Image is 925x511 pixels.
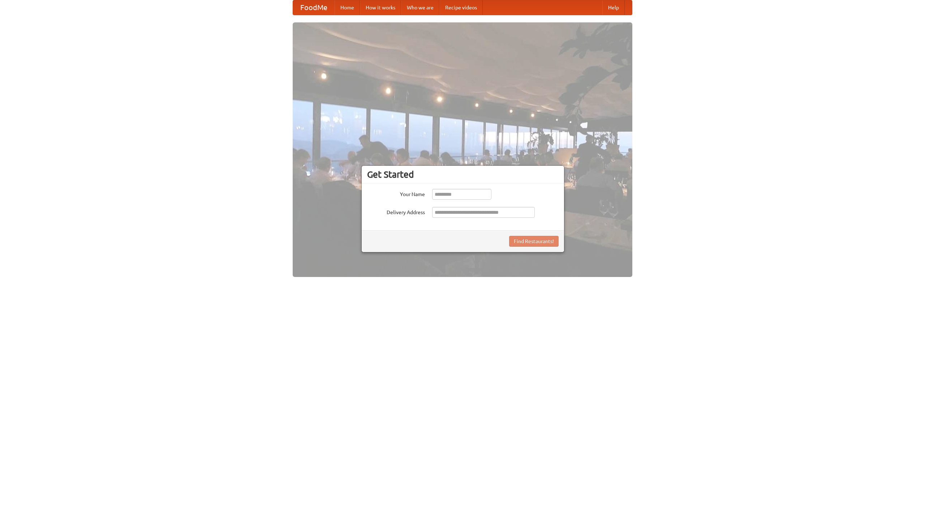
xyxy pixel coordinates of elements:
a: Who we are [401,0,439,15]
label: Delivery Address [367,207,425,216]
label: Your Name [367,189,425,198]
button: Find Restaurants! [509,236,559,247]
h3: Get Started [367,169,559,180]
a: Help [602,0,625,15]
a: Recipe videos [439,0,483,15]
a: FoodMe [293,0,335,15]
a: Home [335,0,360,15]
a: How it works [360,0,401,15]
